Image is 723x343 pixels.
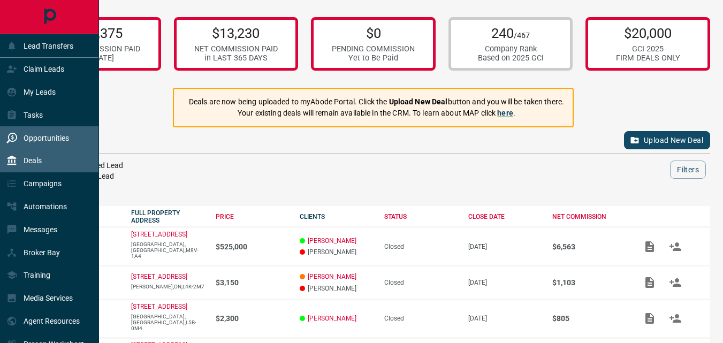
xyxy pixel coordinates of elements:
span: Add / View Documents [637,315,663,322]
p: 240 [478,25,544,41]
div: Based on 2025 GCI [478,54,544,63]
span: /467 [514,31,530,40]
span: Match Clients [663,278,688,286]
div: FIRM DEALS ONLY [616,54,680,63]
p: $3,150 [216,278,289,287]
a: [PERSON_NAME] [308,315,356,322]
span: Match Clients [663,242,688,250]
div: NET COMMISSION [552,213,626,220]
p: $1,103 [552,278,626,287]
button: Upload New Deal [624,131,710,149]
div: CLIENTS [300,213,373,220]
strong: Upload New Deal [389,97,448,106]
p: [PERSON_NAME] [300,248,373,256]
p: [DATE] [468,243,542,250]
div: STATUS [384,213,458,220]
p: $20,000 [616,25,680,41]
span: Add / View Documents [637,242,663,250]
p: [GEOGRAPHIC_DATA],[GEOGRAPHIC_DATA],L5B-0M4 [131,314,204,331]
div: Closed [384,279,458,286]
div: GCI 2025 [616,44,680,54]
div: CLOSE DATE [468,213,542,220]
div: Closed [384,243,458,250]
div: PENDING COMMISSION [332,44,415,54]
a: [PERSON_NAME] [308,237,356,245]
a: [STREET_ADDRESS] [131,303,187,310]
div: NET COMMISSION PAID [194,44,278,54]
a: [PERSON_NAME] [308,273,356,280]
p: [PERSON_NAME],ON,L4K-2M7 [131,284,204,289]
p: $13,230 [194,25,278,41]
div: in LAST 365 DAYS [194,54,278,63]
div: FULL PROPERTY ADDRESS [131,209,204,224]
div: Company Rank [478,44,544,54]
p: $2,300 [216,314,289,323]
p: Deals are now being uploaded to myAbode Portal. Click the button and you will be taken there. [189,96,564,108]
a: [STREET_ADDRESS] [131,273,187,280]
div: PRICE [216,213,289,220]
a: [STREET_ADDRESS] [131,231,187,238]
p: $805 [552,314,626,323]
p: Your existing deals will remain available in the CRM. To learn about MAP click . [189,108,564,119]
span: Match Clients [663,315,688,322]
p: $0 [332,25,415,41]
p: [GEOGRAPHIC_DATA],[GEOGRAPHIC_DATA],M8V-1A4 [131,241,204,259]
p: [PERSON_NAME] [300,285,373,292]
p: $6,563 [552,242,626,251]
p: [DATE] [468,279,542,286]
div: Yet to Be Paid [332,54,415,63]
p: [DATE] [468,315,542,322]
span: Add / View Documents [637,278,663,286]
div: Closed [384,315,458,322]
p: $525,000 [216,242,289,251]
button: Filters [670,161,706,179]
a: here [497,109,513,117]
